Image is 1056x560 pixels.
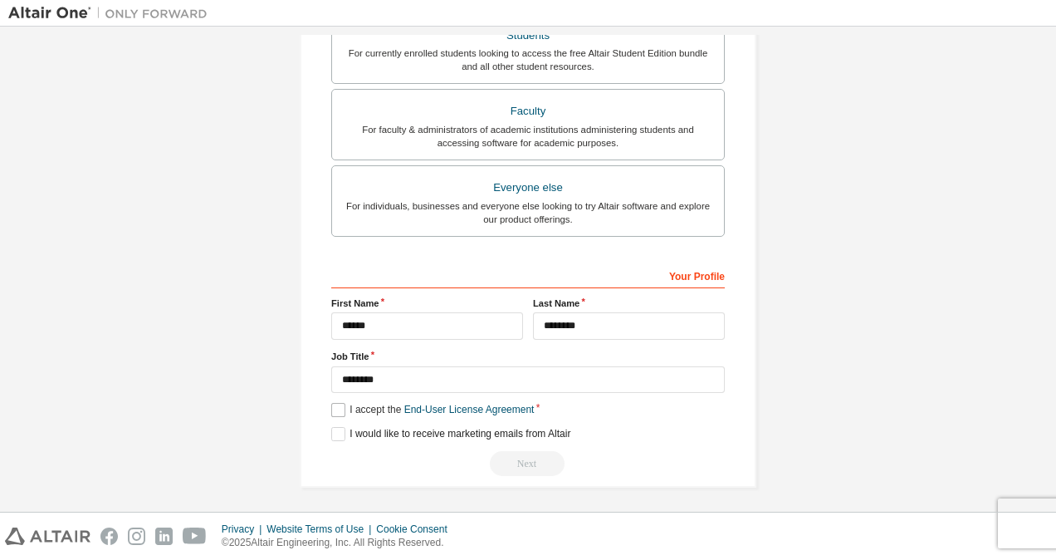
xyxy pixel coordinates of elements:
img: Altair One [8,5,216,22]
img: instagram.svg [128,528,145,545]
label: I accept the [331,403,534,417]
label: First Name [331,297,523,310]
img: youtube.svg [183,528,207,545]
div: For individuals, businesses and everyone else looking to try Altair software and explore our prod... [342,199,714,226]
div: Everyone else [342,176,714,199]
div: For currently enrolled students looking to access the free Altair Student Edition bundle and all ... [342,47,714,73]
div: For faculty & administrators of academic institutions administering students and accessing softwa... [342,123,714,150]
img: altair_logo.svg [5,528,90,545]
div: Faculty [342,100,714,123]
label: I would like to receive marketing emails from Altair [331,427,570,441]
div: Website Terms of Use [266,523,376,536]
div: Please wait while checking email ... [331,451,725,476]
div: Cookie Consent [376,523,457,536]
a: End-User License Agreement [404,404,535,415]
div: Your Profile [331,262,725,288]
label: Last Name [533,297,725,310]
img: facebook.svg [100,528,118,545]
div: Privacy [222,523,266,536]
div: Students [342,24,714,47]
p: © 2025 Altair Engineering, Inc. All Rights Reserved. [222,536,457,550]
img: linkedin.svg [155,528,173,545]
label: Job Title [331,350,725,363]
